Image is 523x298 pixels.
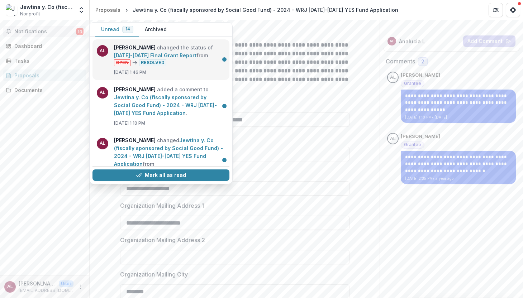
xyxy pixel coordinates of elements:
button: More [76,283,85,291]
div: Analucia Lopezrevoredo [390,136,396,141]
a: Proposals [3,69,86,81]
a: Proposals [92,5,123,15]
button: Get Help [506,3,520,17]
span: Notifications [14,29,76,35]
p: User [59,280,73,287]
div: Proposals [14,72,81,79]
a: Dashboard [3,40,86,52]
p: [EMAIL_ADDRESS][DOMAIN_NAME] [19,287,73,294]
p: Organization Mailing Address 2 [120,236,205,244]
div: Analucia Lopezrevoredo [7,284,13,289]
button: Archived [139,23,172,37]
h2: Comments [386,58,415,65]
a: [DATE]-[DATE] Final Grant Report [114,52,196,58]
p: Organization Mailing Address 1 [120,201,204,210]
img: Jewtina y. Co (fiscally sponsored by Social Good Fund) [6,4,17,16]
p: added a comment to . [114,86,225,117]
p: [PERSON_NAME] [401,133,440,140]
nav: breadcrumb [92,5,401,15]
span: 14 [125,27,130,32]
p: [DATE] 1:10 PM • [DATE] [405,115,512,120]
a: Jewtina y. Co (fiscally sponsored by Social Good Fund) - 2024 - WRJ [DATE]-[DATE] YES Fund Applic... [114,137,223,167]
p: [PERSON_NAME] [401,72,440,79]
button: Add Comment [463,35,515,47]
button: Partners [489,3,503,17]
span: Grantee [404,81,421,86]
p: Analucia L [399,38,425,45]
p: changed the status of from [114,44,225,66]
p: [PERSON_NAME] [19,280,56,287]
span: Nonprofit [20,11,40,17]
div: Analucia Lopezrevoredo [390,75,396,80]
div: Dashboard [14,42,81,50]
p: changed from [114,136,232,175]
a: Tasks [3,55,86,67]
div: Analucia Lopezrevoredo [390,39,394,43]
div: Jewtina y. Co (fiscally sponsored by Social Good Fund) - 2024 - WRJ [DATE]-[DATE] YES Fund Applic... [133,6,398,14]
p: [DATE] 2:35 PM • a year ago [405,176,512,181]
div: Documents [14,86,81,94]
button: Mark all as read [92,169,229,181]
span: 2 [421,59,424,65]
span: Grantee [404,142,421,147]
div: Proposals [95,6,120,14]
button: AI Assistant [177,21,225,32]
span: 14 [76,28,84,35]
a: Documents [3,84,86,96]
button: Unread [95,23,139,37]
button: Notifications14 [3,26,86,37]
a: Jewtina y. Co (fiscally sponsored by Social Good Fund) - 2024 - WRJ [DATE]-[DATE] YES Fund Applic... [114,94,217,116]
button: download-proposal [149,21,160,32]
button: download-proposal [134,21,146,32]
button: Open entity switcher [76,3,86,17]
button: download-proposal [163,21,175,32]
p: Organization Mailing City [120,270,188,279]
div: Jewtina y. Co (fiscally sponsored by Social Good Fund) [20,3,73,11]
div: Tasks [14,57,81,64]
button: Preview 707a32b7-6791-4f42-a788-7007bccbecc6-1.pdf [120,21,132,32]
